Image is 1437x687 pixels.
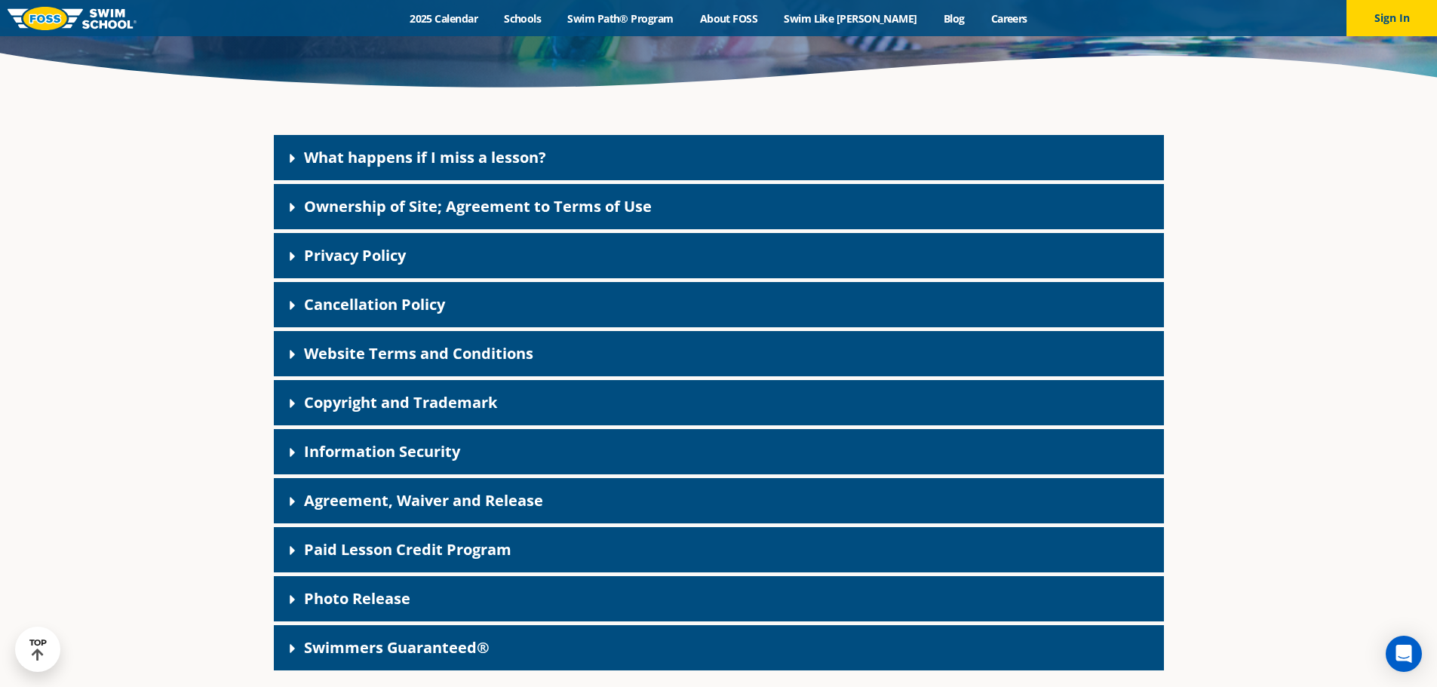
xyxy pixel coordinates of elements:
a: Privacy Policy [304,245,406,265]
div: TOP [29,638,47,661]
div: Information Security [274,429,1164,474]
a: What happens if I miss a lesson? [304,147,546,167]
div: Swimmers Guaranteed® [274,625,1164,670]
div: Paid Lesson Credit Program [274,527,1164,572]
div: Ownership of Site; Agreement to Terms of Use [274,184,1164,229]
a: Blog [930,11,978,26]
a: Agreement, Waiver and Release [304,490,543,511]
div: Photo Release [274,576,1164,621]
div: What happens if I miss a lesson? [274,135,1164,180]
div: Agreement, Waiver and Release [274,478,1164,523]
div: Open Intercom Messenger [1386,636,1422,672]
div: Privacy Policy [274,233,1164,278]
a: Schools [491,11,554,26]
div: Website Terms and Conditions [274,331,1164,376]
a: Swimmers Guaranteed® [304,637,490,658]
a: Copyright and Trademark [304,392,497,413]
a: Paid Lesson Credit Program [304,539,511,560]
a: Ownership of Site; Agreement to Terms of Use [304,196,652,216]
a: Information Security [304,441,460,462]
img: FOSS Swim School Logo [8,7,137,30]
a: Careers [978,11,1040,26]
a: About FOSS [686,11,771,26]
div: Copyright and Trademark [274,380,1164,425]
a: Swim Like [PERSON_NAME] [771,11,931,26]
a: 2025 Calendar [397,11,491,26]
div: Cancellation Policy [274,282,1164,327]
a: Cancellation Policy [304,294,445,314]
a: Swim Path® Program [554,11,686,26]
a: Photo Release [304,588,410,609]
a: Website Terms and Conditions [304,343,533,363]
